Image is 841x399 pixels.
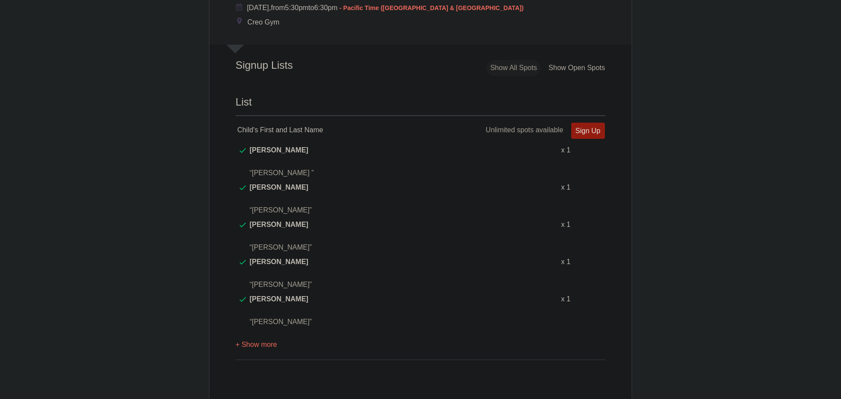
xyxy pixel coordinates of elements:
h4: Child's First and Last Name [237,125,420,135]
div: Show Open Spots [545,60,608,76]
h2: Signup Lists [209,59,350,72]
img: Check dark green [240,185,246,191]
img: Check dark green [240,148,246,153]
img: Event location [237,18,242,25]
p: x 1 [561,145,570,155]
span: “[PERSON_NAME]” [250,206,312,214]
span: “[PERSON_NAME]” [250,281,312,288]
div: Show All Spots [487,60,541,76]
span: [PERSON_NAME] [250,294,308,315]
span: [PERSON_NAME] [250,219,308,240]
img: Check dark green [240,297,246,302]
span: 5:30pm [285,4,308,11]
p: x 1 [561,294,570,304]
span: Unlimited spots available [486,126,563,134]
p: x 1 [561,219,570,230]
img: Cal purple [236,4,243,11]
span: - Pacific Time ([GEOGRAPHIC_DATA] & [GEOGRAPHIC_DATA]) [339,4,523,11]
img: Check dark green [240,222,246,228]
span: “[PERSON_NAME]” [250,318,312,325]
h2: List [236,95,606,116]
span: Creo Gym [247,18,279,26]
span: [PERSON_NAME] [250,257,308,278]
span: “[PERSON_NAME]” [250,244,312,251]
span: “[PERSON_NAME] ” [250,169,314,177]
span: [DATE], [247,4,271,11]
span: [PERSON_NAME] [250,182,308,203]
p: x 1 [561,182,570,193]
a: Sign Up [571,123,605,139]
span: [PERSON_NAME] [250,145,308,166]
button: + Show more [236,331,277,359]
span: 6:30pm [314,4,337,11]
span: from to [247,4,524,11]
img: Check dark green [240,260,246,265]
p: x 1 [561,257,570,267]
